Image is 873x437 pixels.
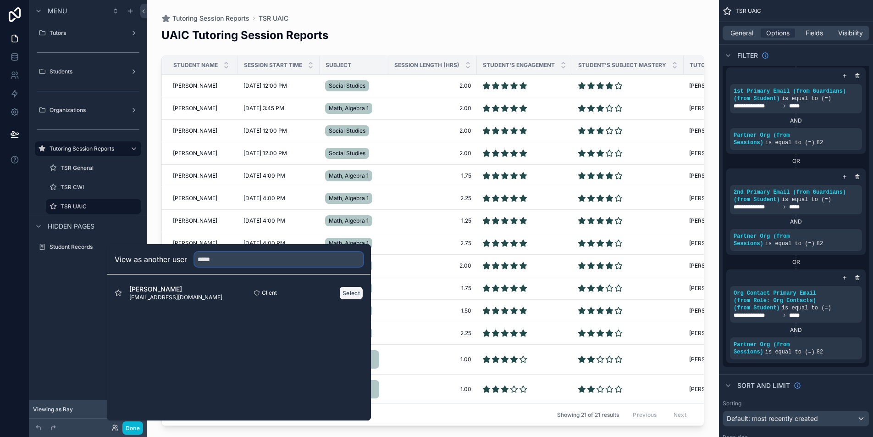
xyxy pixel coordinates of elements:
button: Select [339,286,363,300]
span: Filter [737,51,758,60]
span: is equal to (=) [782,196,831,203]
a: TSR UAIC [46,199,141,214]
span: is equal to (=) [765,349,815,355]
a: Student Records [35,240,141,254]
span: General [730,28,753,38]
span: 82 [817,349,823,355]
span: TSR UAIC [735,7,761,15]
button: Done [122,421,143,435]
span: is equal to (=) [765,241,815,247]
div: OR [726,258,866,266]
span: 82 [817,140,823,146]
label: TSR CWI [61,184,139,191]
span: Options [766,28,790,38]
label: Students [50,68,127,75]
span: Visibility [838,28,863,38]
span: 2nd Primary Email (from Guardians) (from Student) [734,189,846,203]
a: Organizations [35,103,141,118]
span: Partner Org (from Sessions) [734,233,790,247]
span: Org Contact Primary Email (from Role: Org Contacts) (from Student) [734,290,816,311]
h2: View as another user [115,254,187,265]
button: Default: most recently created [723,411,869,426]
span: 1st Primary Email (from Guardians) (from Student) [734,88,846,102]
div: AND [730,218,862,225]
span: Session Start Time [244,62,302,69]
span: Default: most recently created [727,415,818,422]
span: 82 [817,241,823,247]
div: OR [726,157,866,165]
span: Student Name [173,62,218,69]
span: is equal to (=) [782,95,831,102]
label: Tutoring Session Reports [50,145,123,152]
label: TSR UAIC [61,203,136,210]
label: TSR General [61,164,139,172]
a: Tutors [35,26,141,40]
span: [EMAIL_ADDRESS][DOMAIN_NAME] [129,294,222,301]
label: Tutors [50,29,127,37]
span: Menu [48,6,67,16]
span: Student's Engagement [483,62,555,69]
span: Fields [806,28,823,38]
span: Subject [326,62,351,69]
span: Hidden pages [48,222,94,231]
span: Client [262,289,277,297]
label: Sorting [723,400,741,407]
span: Tutor Name [690,62,727,69]
a: Students [35,64,141,79]
span: is equal to (=) [765,140,815,146]
span: Sort And Limit [737,381,790,390]
span: is equal to (=) [782,305,831,311]
a: Tutoring Session Reports [35,141,141,156]
span: Showing 21 of 21 results [557,411,619,419]
div: AND [730,326,862,334]
span: Partner Org (from Sessions) [734,132,790,146]
span: [PERSON_NAME] [129,285,222,294]
a: TSR CWI [46,180,141,195]
label: Organizations [50,106,127,114]
label: Student Records [50,243,139,251]
div: AND [730,117,862,124]
a: TSR General [46,161,141,175]
span: Session Length (Hrs) [394,62,459,69]
span: Viewing as Ray [33,406,73,413]
span: Student's Subject Mastery [578,62,666,69]
span: Partner Org (from Sessions) [734,342,790,355]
